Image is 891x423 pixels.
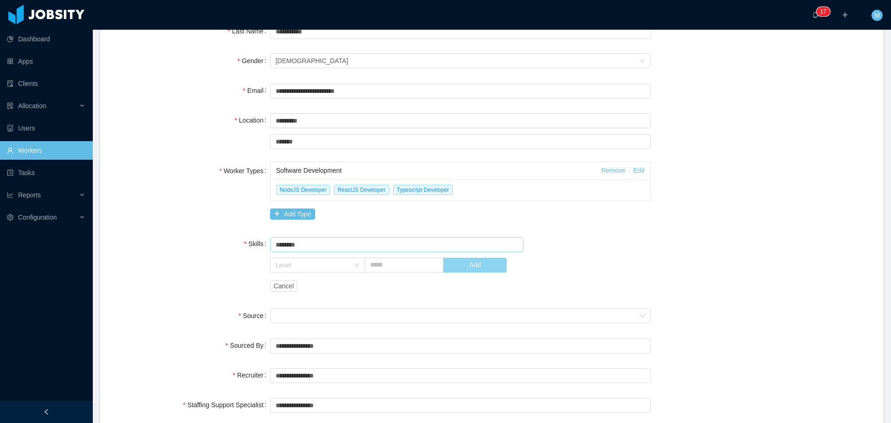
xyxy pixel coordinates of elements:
[270,24,651,39] input: Last Name
[18,191,41,199] span: Reports
[7,163,85,182] a: icon: profileTasks
[7,214,13,221] i: icon: setting
[7,141,85,160] a: icon: userWorkers
[233,371,270,379] label: Recruiter
[239,312,270,319] label: Source
[7,103,13,109] i: icon: solution
[7,192,13,198] i: icon: line-chart
[7,74,85,93] a: icon: auditClients
[270,280,298,292] button: Cancel
[276,54,349,68] div: Male
[7,119,85,137] a: icon: robotUsers
[334,185,389,195] span: ReactJS Developer
[7,52,85,71] a: icon: appstoreApps
[842,12,848,18] i: icon: plus
[816,7,830,16] sup: 17
[276,185,330,195] span: NodeJS Developer
[234,117,270,124] label: Location
[812,12,819,18] i: icon: bell
[243,87,270,94] label: Email
[820,7,823,16] p: 1
[244,240,270,247] label: Skills
[393,185,453,195] span: Typescript Developer
[633,167,645,174] a: Edit
[354,262,360,269] i: icon: down
[601,167,625,174] a: Remove
[823,7,826,16] p: 7
[874,10,880,21] span: M
[183,401,270,409] label: Staffing Support Specialist
[276,162,601,179] div: Software Development
[270,208,315,220] button: icon: plusAdd Type
[443,258,507,273] button: Add
[276,260,349,270] div: Level
[228,27,270,35] label: Last Name
[7,30,85,48] a: icon: pie-chartDashboard
[270,84,651,98] input: Email
[238,57,270,65] label: Gender
[18,214,57,221] span: Configuration
[226,342,270,349] label: Sourced By
[219,167,270,175] label: Worker Types
[639,58,645,65] i: icon: down
[18,102,46,110] span: Allocation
